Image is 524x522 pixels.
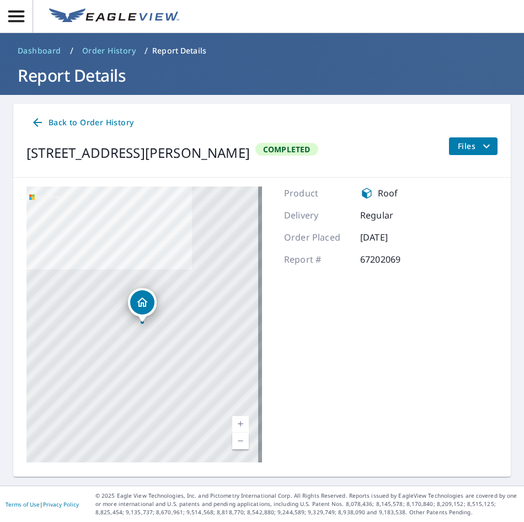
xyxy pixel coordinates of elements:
img: EV Logo [49,8,179,25]
div: Roof [360,187,426,200]
span: Files [458,140,493,153]
p: Product [284,187,350,200]
p: Delivery [284,209,350,222]
a: Dashboard [13,42,66,60]
a: Privacy Policy [43,500,79,508]
a: Order History [78,42,140,60]
span: Completed [256,144,317,155]
span: Back to Order History [31,116,133,130]
p: Regular [360,209,426,222]
a: Back to Order History [26,113,138,133]
p: Order Placed [284,231,350,244]
div: [STREET_ADDRESS][PERSON_NAME] [26,143,250,163]
li: / [70,44,73,57]
p: Report Details [152,45,206,56]
p: [DATE] [360,231,426,244]
a: Current Level 17, Zoom Out [232,433,249,449]
li: / [145,44,148,57]
a: Terms of Use [6,500,40,508]
p: 67202069 [360,253,426,266]
a: EV Logo [42,2,186,31]
a: Current Level 17, Zoom In [232,416,249,433]
p: © 2025 Eagle View Technologies, Inc. and Pictometry International Corp. All Rights Reserved. Repo... [95,492,518,516]
span: Order History [82,45,136,56]
p: | [6,501,79,508]
div: Dropped pin, building 1, Residential property, 2503 Nicholas Dr Pearland, TX 77581 [128,288,157,322]
p: Report # [284,253,350,266]
span: Dashboard [18,45,61,56]
button: filesDropdownBtn-67202069 [448,137,498,155]
h1: Report Details [13,64,511,87]
nav: breadcrumb [13,42,511,60]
